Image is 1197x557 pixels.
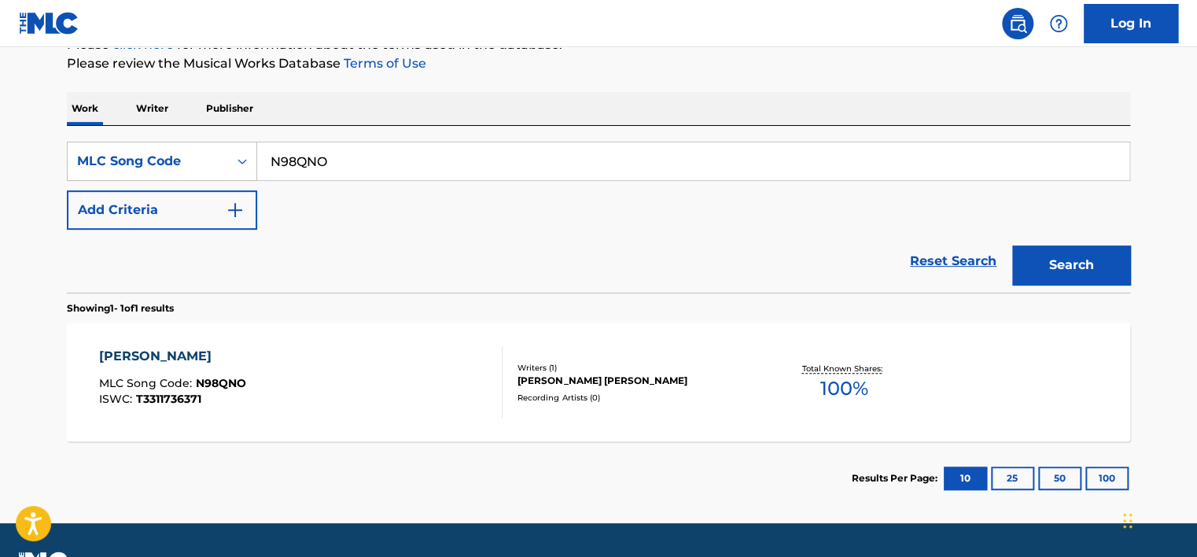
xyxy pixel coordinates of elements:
img: help [1049,14,1068,33]
div: Help [1043,8,1074,39]
p: Work [67,92,103,125]
button: Add Criteria [67,190,257,230]
p: Please review the Musical Works Database [67,54,1130,73]
p: Writer [131,92,173,125]
p: Publisher [201,92,258,125]
form: Search Form [67,142,1130,293]
a: Terms of Use [341,56,426,71]
div: [PERSON_NAME] [99,347,246,366]
a: Reset Search [902,244,1004,278]
button: 100 [1085,467,1129,490]
p: Results Per Page: [852,471,941,485]
button: 10 [944,467,987,490]
p: Showing 1 - 1 of 1 results [67,301,174,315]
span: N98QNO [196,376,246,390]
div: MLC Song Code [77,152,219,171]
a: Log In [1084,4,1178,43]
span: MLC Song Code : [99,376,196,390]
a: [PERSON_NAME]MLC Song Code:N98QNOISWC:T3311736371Writers (1)[PERSON_NAME] [PERSON_NAME]Recording ... [67,323,1130,441]
button: Search [1012,245,1130,285]
span: T3311736371 [136,392,201,406]
span: ISWC : [99,392,136,406]
p: Total Known Shares: [801,363,886,374]
img: search [1008,14,1027,33]
a: Public Search [1002,8,1033,39]
div: Writers ( 1 ) [517,362,755,374]
button: 25 [991,467,1034,490]
button: 50 [1038,467,1081,490]
span: 100 % [819,374,867,403]
div: Recording Artists ( 0 ) [517,392,755,404]
div: [PERSON_NAME] [PERSON_NAME] [517,374,755,388]
img: MLC Logo [19,12,79,35]
div: টেনে আনুন [1123,497,1133,544]
iframe: Chat Widget [1118,481,1197,557]
img: 9d2ae6d4665cec9f34b9.svg [226,201,245,219]
div: চ্যাট উইজেট [1118,481,1197,557]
